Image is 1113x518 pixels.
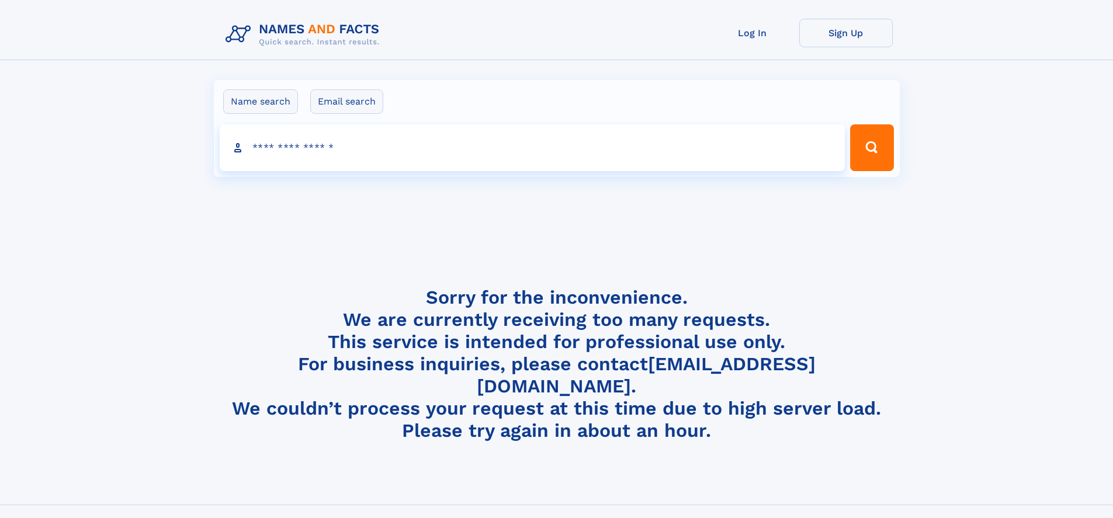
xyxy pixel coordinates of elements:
[850,124,893,171] button: Search Button
[706,19,799,47] a: Log In
[221,286,893,442] h4: Sorry for the inconvenience. We are currently receiving too many requests. This service is intend...
[220,124,845,171] input: search input
[310,89,383,114] label: Email search
[223,89,298,114] label: Name search
[477,353,816,397] a: [EMAIL_ADDRESS][DOMAIN_NAME]
[799,19,893,47] a: Sign Up
[221,19,389,50] img: Logo Names and Facts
